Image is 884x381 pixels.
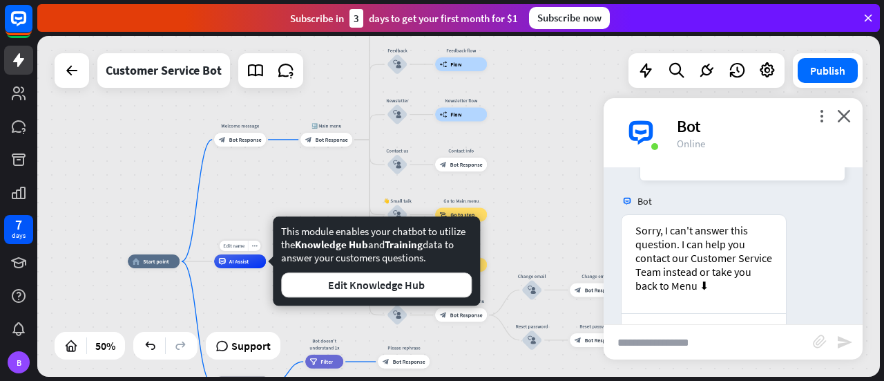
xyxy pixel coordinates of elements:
[11,6,52,47] button: Open LiveChat chat widget
[229,136,262,143] span: Bot Response
[565,323,627,330] div: Reset password
[393,60,401,68] i: block_user_input
[677,137,846,150] div: Online
[430,147,492,154] div: Contact info
[575,286,582,293] i: block_bot_response
[219,136,226,143] i: block_bot_response
[430,248,492,254] div: Go to Main menu
[316,136,348,143] span: Bot Response
[677,115,846,137] div: Bot
[440,212,448,219] i: block_goto
[440,161,447,168] i: block_bot_response
[450,61,462,68] span: Flow
[430,97,492,104] div: Newsletter flow
[393,160,401,169] i: block_user_input
[836,334,853,351] i: send
[4,215,33,244] a: 7 days
[376,147,418,154] div: Contact us
[837,109,851,122] i: close
[300,337,349,351] div: Bot doesn't understand 1x
[8,351,30,373] div: B
[511,323,552,330] div: Reset password
[143,258,169,265] span: Start point
[296,122,358,129] div: 🔙 Main menu
[528,336,536,344] i: block_user_input
[393,211,401,219] i: block_user_input
[310,358,318,365] i: filter
[450,161,483,168] span: Bot Response
[373,344,435,351] div: Please rephrase
[91,335,119,357] div: 50%
[295,238,368,251] span: Knowledge Hub
[813,335,827,349] i: block_attachment
[383,358,390,365] i: block_bot_response
[450,111,462,118] span: Flow
[106,53,222,88] div: Customer Service Bot
[320,358,333,365] span: Filter
[281,225,472,297] div: This module enables your chatbot to utilize the and data to answer your customers questions.
[511,272,552,279] div: Change email
[815,109,828,122] i: more_vert
[231,335,271,357] span: Support
[528,286,536,294] i: block_user_input
[637,195,652,207] span: Bot
[430,198,492,205] div: Go to Main menu
[575,337,582,344] i: block_bot_response
[798,58,858,83] button: Publish
[133,258,140,265] i: home_2
[440,312,447,319] i: block_bot_response
[585,286,617,293] span: Bot Response
[376,198,418,205] div: 👋 Small talk
[290,9,518,28] div: Subscribe in days to get your first month for $1
[305,136,312,143] i: block_bot_response
[376,97,418,104] div: Newsletter
[209,122,271,129] div: Welcome message
[223,243,244,249] span: Edit name
[585,337,617,344] span: Bot Response
[430,47,492,54] div: Feedback flow
[628,323,779,336] div: Contact us
[450,212,474,219] span: Go to step
[349,9,363,28] div: 3
[12,231,26,241] div: days
[393,311,401,319] i: block_user_input
[635,223,772,292] div: Sorry, I can't answer this question. I can help you contact our Customer Service Team instead or ...
[281,272,472,297] button: Edit Knowledge Hub
[393,358,425,365] span: Bot Response
[15,219,22,231] div: 7
[565,272,627,279] div: Change email
[251,243,257,249] i: more_horiz
[393,111,401,119] i: block_user_input
[430,298,492,305] div: Account issues - menu
[440,61,448,68] i: builder_tree
[529,7,610,29] div: Subscribe now
[376,47,418,54] div: Feedback
[229,258,249,265] span: AI Assist
[385,238,423,251] span: Training
[450,312,483,319] span: Bot Response
[440,111,448,118] i: builder_tree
